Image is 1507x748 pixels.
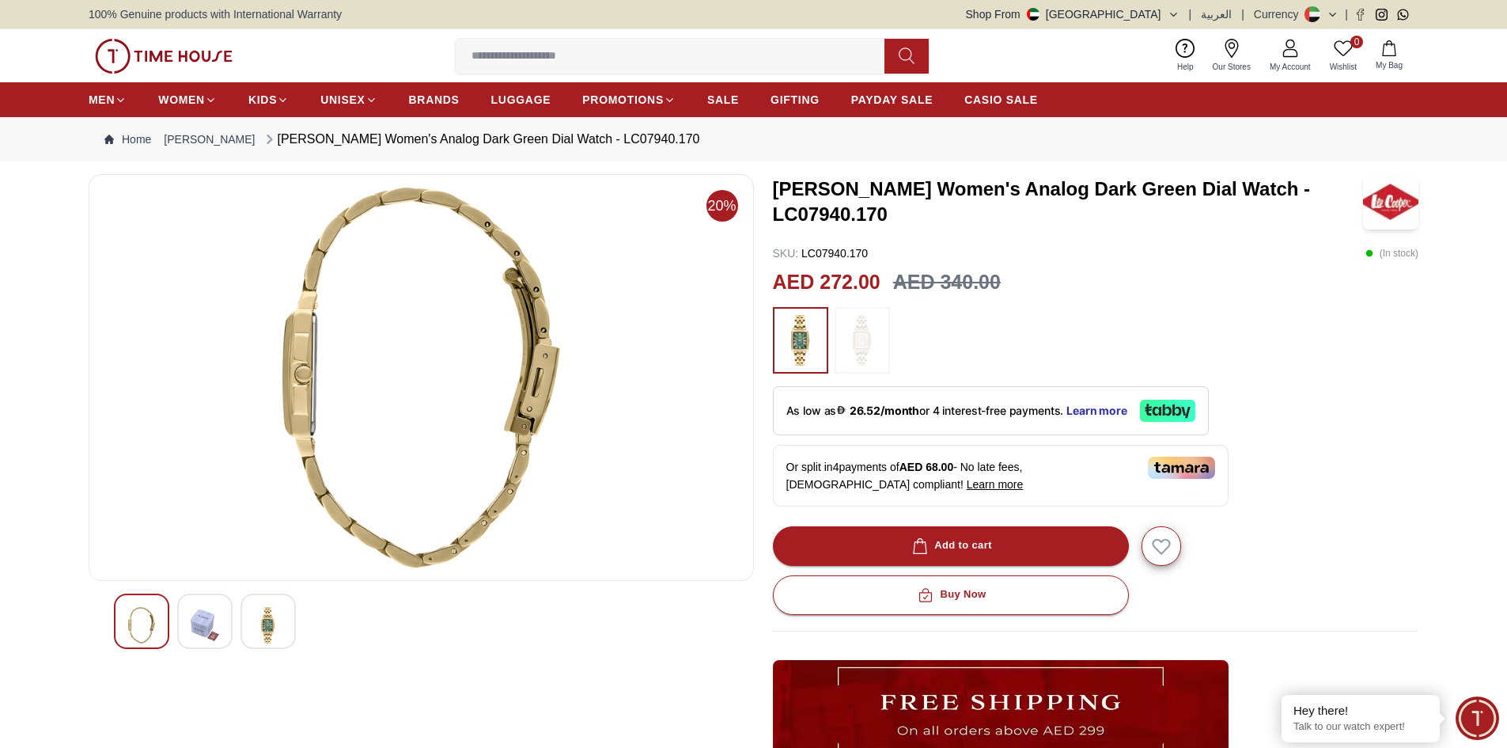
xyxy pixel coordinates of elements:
[1027,8,1039,21] img: United Arab Emirates
[248,85,289,114] a: KIDS
[1293,703,1428,719] div: Hey there!
[851,85,933,114] a: PAYDAY SALE
[409,92,460,108] span: BRANDS
[89,6,342,22] span: 100% Genuine products with International Warranty
[1363,174,1418,230] img: Lee Cooper Women's Analog Dark Green Dial Watch - LC07940.170
[842,315,882,366] img: ...
[773,445,1229,507] div: Or split in 4 payments of - No late fees, [DEMOGRAPHIC_DATA] compliant!
[893,268,1001,298] h3: AED 340.00
[771,85,820,114] a: GIFTING
[102,188,740,568] img: Lee Cooper Women's Analog Dark Green Dial Watch - LC07940.170
[89,85,127,114] a: MEN
[773,177,1364,227] h3: [PERSON_NAME] Women's Analog Dark Green Dial Watch - LC07940.170
[1201,6,1232,22] button: العربية
[254,607,282,644] img: Lee Cooper Women's Analog Dark Green Dial Watch - LC07940.170
[851,92,933,108] span: PAYDAY SALE
[1206,61,1257,73] span: Our Stores
[158,85,217,114] a: WOMEN
[773,268,880,298] h2: AED 272.00
[707,85,739,114] a: SALE
[909,537,992,555] div: Add to cart
[707,92,739,108] span: SALE
[967,478,1024,491] span: Learn more
[582,85,676,114] a: PROMOTIONS
[1456,697,1499,740] div: Chat Widget
[1254,6,1305,22] div: Currency
[773,247,799,260] span: SKU :
[104,131,151,147] a: Home
[164,131,255,147] a: [PERSON_NAME]
[1345,6,1348,22] span: |
[964,85,1038,114] a: CASIO SALE
[1320,36,1366,76] a: 0Wishlist
[158,92,205,108] span: WOMEN
[914,586,986,604] div: Buy Now
[781,315,820,366] img: ...
[1263,61,1317,73] span: My Account
[773,575,1129,615] button: Buy Now
[89,117,1418,161] nav: Breadcrumb
[89,92,115,108] span: MEN
[1293,720,1428,734] p: Talk to our watch expert!
[262,130,700,149] div: [PERSON_NAME] Women's Analog Dark Green Dial Watch - LC07940.170
[1168,36,1203,76] a: Help
[1376,9,1388,21] a: Instagram
[1203,36,1260,76] a: Our Stores
[1350,36,1363,48] span: 0
[491,85,551,114] a: LUGGAGE
[706,190,738,222] span: 20%
[320,85,377,114] a: UNISEX
[899,461,953,473] span: AED 68.00
[1189,6,1192,22] span: |
[966,6,1179,22] button: Shop From[GEOGRAPHIC_DATA]
[1354,9,1366,21] a: Facebook
[491,92,551,108] span: LUGGAGE
[1365,245,1418,261] p: ( In stock )
[1369,59,1409,71] span: My Bag
[773,526,1129,566] button: Add to cart
[95,39,233,74] img: ...
[582,92,664,108] span: PROMOTIONS
[320,92,365,108] span: UNISEX
[1171,61,1200,73] span: Help
[1366,37,1412,74] button: My Bag
[964,92,1038,108] span: CASIO SALE
[127,607,156,644] img: Lee Cooper Women's Analog Dark Green Dial Watch - LC07940.170
[248,92,277,108] span: KIDS
[1241,6,1244,22] span: |
[1323,61,1363,73] span: Wishlist
[1397,9,1409,21] a: Whatsapp
[773,245,869,261] p: LC07940.170
[191,607,219,644] img: Lee Cooper Women's Analog Dark Green Dial Watch - LC07940.170
[409,85,460,114] a: BRANDS
[771,92,820,108] span: GIFTING
[1148,457,1215,479] img: Tamara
